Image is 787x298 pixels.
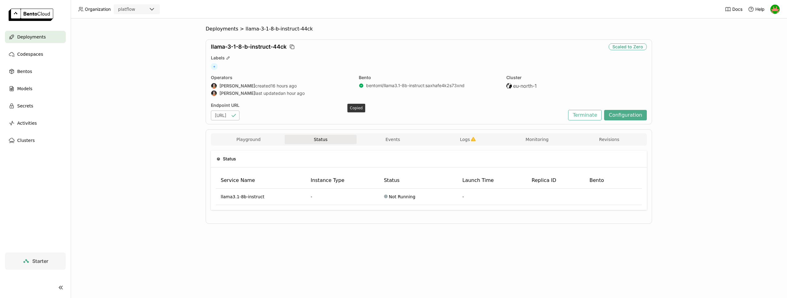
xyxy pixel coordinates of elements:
span: Deployments [206,26,238,32]
button: Revisions [573,135,645,144]
span: Docs [732,6,742,12]
span: Status [223,155,236,162]
button: Terminate [568,110,602,120]
input: Selected platflow. [136,6,136,13]
th: Service Name [216,172,306,189]
a: Starter [5,252,66,270]
div: platflow [118,6,135,12]
img: logo [9,9,53,21]
span: llama3.1-8b-instruct [221,194,264,200]
a: Models [5,83,66,95]
div: Labels [211,55,647,61]
strong: [PERSON_NAME] [219,91,255,96]
span: eu-north-1 [513,83,537,89]
div: Scaled to Zero [609,43,647,50]
a: Bentos [5,65,66,78]
span: Help [755,6,765,12]
th: Instance Type [306,172,379,189]
td: Not Running [379,189,457,205]
span: Logs [460,137,470,142]
div: Endpoint URL [211,103,565,108]
div: bentoml/llama3.1-8b-instruct : saxhafe4k2s73xnd [366,83,465,88]
span: Secrets [17,102,33,110]
div: last updated [211,90,351,96]
div: Help [748,6,765,12]
a: Secrets [5,100,66,112]
th: Replica ID [527,172,584,189]
div: Cluster [506,75,647,80]
img: You Zhou [770,5,780,14]
span: llama-3-1-8-b-instruct-44ck [211,43,287,50]
span: llama-3-1-8-b-instruct-44ck [246,26,313,32]
img: Sean Sheng [211,83,217,89]
div: created [211,83,351,89]
div: [URL] [211,111,239,120]
span: Bentos [17,68,32,75]
button: Status [285,135,357,144]
span: Starter [32,258,48,264]
strong: [PERSON_NAME] [219,83,255,89]
span: Clusters [17,137,35,144]
a: Clusters [5,134,66,147]
span: > [238,26,246,32]
div: Bento [359,75,499,80]
span: Organization [85,6,111,12]
td: - [306,189,379,205]
span: Codespaces [17,50,43,58]
div: Copied [347,104,365,112]
button: Playground [212,135,285,144]
th: Launch Time [457,172,527,189]
span: - [462,194,464,199]
span: an hour ago [281,91,305,96]
a: Docs [725,6,742,12]
span: Activities [17,119,37,127]
th: Status [379,172,457,189]
a: Codespaces [5,48,66,60]
button: Events [357,135,429,144]
button: Monitoring [501,135,573,144]
nav: Breadcrumbs navigation [206,26,652,32]
button: Configuration [604,110,647,120]
a: Deployments [5,31,66,43]
div: Operators [211,75,351,80]
th: Bento [584,172,625,189]
img: Sean Sheng [211,91,217,96]
a: Activities [5,117,66,129]
span: Deployments [17,33,46,41]
span: Models [17,85,32,92]
span: 16 hours ago [271,83,297,89]
span: + [211,63,218,70]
